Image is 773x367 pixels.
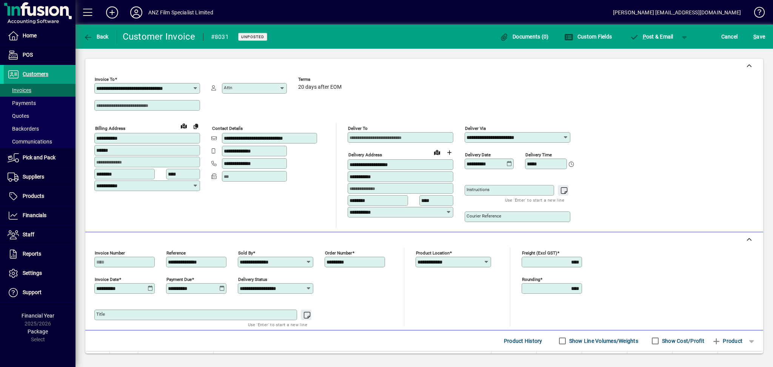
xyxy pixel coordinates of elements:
[23,32,37,39] span: Home
[100,6,124,19] button: Add
[8,87,31,93] span: Invoices
[325,250,352,256] mat-label: Order number
[4,26,75,45] a: Home
[564,34,612,40] span: Custom Fields
[748,2,764,26] a: Knowledge Base
[613,6,741,19] div: [PERSON_NAME] [EMAIL_ADDRESS][DOMAIN_NAME]
[82,30,111,43] button: Back
[500,34,549,40] span: Documents (0)
[23,289,42,295] span: Support
[708,334,746,348] button: Product
[8,100,36,106] span: Payments
[166,277,192,282] mat-label: Payment due
[712,335,742,347] span: Product
[238,277,267,282] mat-label: Delivery status
[23,71,48,77] span: Customers
[348,126,368,131] mat-label: Deliver To
[562,30,614,43] button: Custom Fields
[8,126,39,132] span: Backorders
[525,152,552,157] mat-label: Delivery time
[28,328,48,335] span: Package
[4,206,75,225] a: Financials
[83,34,109,40] span: Back
[23,212,46,218] span: Financials
[568,337,638,345] label: Show Line Volumes/Weights
[23,174,44,180] span: Suppliers
[123,31,196,43] div: Customer Invoice
[95,277,119,282] mat-label: Invoice date
[4,46,75,65] a: POS
[505,196,564,204] mat-hint: Use 'Enter' to start a new line
[4,84,75,97] a: Invoices
[96,311,105,317] mat-label: Title
[721,31,738,43] span: Cancel
[467,213,501,219] mat-label: Courier Reference
[238,250,253,256] mat-label: Sold by
[498,30,551,43] button: Documents (0)
[467,187,490,192] mat-label: Instructions
[75,30,117,43] app-page-header-button: Back
[211,31,229,43] div: #8031
[23,270,42,276] span: Settings
[8,113,29,119] span: Quotes
[443,146,455,159] button: Choose address
[224,85,232,90] mat-label: Attn
[522,250,557,256] mat-label: Freight (excl GST)
[95,77,115,82] mat-label: Invoice To
[148,6,213,19] div: ANZ Film Specialist Limited
[190,120,202,132] button: Copy to Delivery address
[626,30,677,43] button: Post & Email
[23,251,41,257] span: Reports
[465,152,491,157] mat-label: Delivery date
[298,77,343,82] span: Terms
[4,225,75,244] a: Staff
[661,337,704,345] label: Show Cost/Profit
[501,334,545,348] button: Product History
[465,126,486,131] mat-label: Deliver via
[751,30,767,43] button: Save
[298,84,342,90] span: 20 days after EOM
[4,122,75,135] a: Backorders
[643,34,646,40] span: P
[22,313,54,319] span: Financial Year
[719,30,740,43] button: Cancel
[630,34,673,40] span: ost & Email
[23,231,34,237] span: Staff
[753,34,756,40] span: S
[248,320,307,329] mat-hint: Use 'Enter' to start a new line
[166,250,186,256] mat-label: Reference
[4,187,75,206] a: Products
[23,52,33,58] span: POS
[4,135,75,148] a: Communications
[23,154,55,160] span: Pick and Pack
[4,283,75,302] a: Support
[4,97,75,109] a: Payments
[95,250,125,256] mat-label: Invoice number
[504,335,542,347] span: Product History
[431,146,443,158] a: View on map
[23,193,44,199] span: Products
[753,31,765,43] span: ave
[4,264,75,283] a: Settings
[4,168,75,187] a: Suppliers
[124,6,148,19] button: Profile
[178,120,190,132] a: View on map
[4,245,75,264] a: Reports
[8,139,52,145] span: Communications
[522,277,540,282] mat-label: Rounding
[416,250,450,256] mat-label: Product location
[4,109,75,122] a: Quotes
[241,34,264,39] span: Unposted
[4,148,75,167] a: Pick and Pack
